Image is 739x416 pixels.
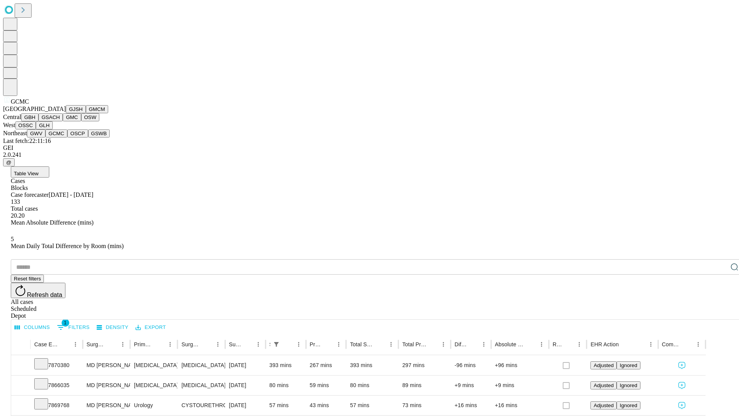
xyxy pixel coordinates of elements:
button: Menu [478,339,489,350]
span: GCMC [11,98,29,105]
button: Expand [15,399,27,413]
span: Adjusted [594,382,614,388]
button: Sort [525,339,536,350]
span: Ignored [620,362,637,368]
button: Sort [323,339,333,350]
button: Menu [293,339,304,350]
button: Menu [333,339,344,350]
div: [MEDICAL_DATA] [134,376,174,395]
button: Reset filters [11,275,44,283]
button: Select columns [13,322,52,334]
div: [DATE] [229,376,262,395]
span: Mean Daily Total Difference by Room (mins) [11,243,124,249]
button: Sort [202,339,212,350]
div: 393 mins [269,356,302,375]
span: Adjusted [594,362,614,368]
span: 133 [11,198,20,205]
button: Sort [283,339,293,350]
button: OSSC [15,121,36,129]
div: -96 mins [455,356,487,375]
button: OSCP [67,129,88,138]
button: Sort [375,339,386,350]
span: @ [6,159,12,165]
div: Absolute Difference [495,341,525,347]
button: Show filters [271,339,282,350]
button: Adjusted [590,401,617,409]
span: 1 [62,319,69,327]
span: 20.20 [11,212,25,219]
span: Ignored [620,403,637,408]
button: Adjusted [590,381,617,389]
div: 89 mins [402,376,447,395]
button: @ [3,158,15,166]
button: GMC [63,113,81,121]
button: Table View [11,166,49,178]
div: Predicted In Room Duration [310,341,322,347]
span: West [3,122,15,128]
div: 267 mins [310,356,343,375]
button: Sort [154,339,165,350]
button: Menu [165,339,176,350]
button: Export [134,322,168,334]
div: MD [PERSON_NAME] [PERSON_NAME] [87,396,126,415]
div: Urology [134,396,174,415]
span: Case forecaster [11,191,48,198]
button: GBH [21,113,38,121]
div: +16 mins [455,396,487,415]
span: Last fetch: 22:11:16 [3,138,51,144]
div: EHR Action [590,341,619,347]
div: 297 mins [402,356,447,375]
div: +9 mins [495,376,545,395]
div: 57 mins [269,396,302,415]
button: Menu [438,339,449,350]
button: Menu [253,339,264,350]
div: Difference [455,341,467,347]
button: GSACH [38,113,63,121]
button: Menu [574,339,585,350]
div: 80 mins [269,376,302,395]
button: GJSH [66,105,86,113]
button: Show filters [55,321,92,334]
div: Surgery Date [229,341,241,347]
div: Resolved in EHR [553,341,563,347]
button: Menu [70,339,81,350]
div: 57 mins [350,396,395,415]
div: Case Epic Id [34,341,59,347]
button: Sort [59,339,70,350]
div: 2.0.241 [3,151,736,158]
div: [MEDICAL_DATA] [134,356,174,375]
span: Mean Absolute Difference (mins) [11,219,94,226]
button: Sort [468,339,478,350]
span: Reset filters [14,276,41,282]
button: Density [95,322,130,334]
div: 7869768 [34,396,79,415]
button: Menu [536,339,547,350]
button: GLH [36,121,52,129]
div: Primary Service [134,341,153,347]
span: Northeast [3,130,27,136]
button: Menu [386,339,396,350]
span: Central [3,114,21,120]
div: MD [PERSON_NAME] [PERSON_NAME] [87,356,126,375]
div: 59 mins [310,376,343,395]
button: OSW [81,113,100,121]
button: GCMC [45,129,67,138]
div: 80 mins [350,376,395,395]
span: 5 [11,236,14,242]
button: Sort [563,339,574,350]
button: Sort [682,339,693,350]
div: +16 mins [495,396,545,415]
button: Adjusted [590,361,617,369]
button: Menu [693,339,704,350]
div: Surgeon Name [87,341,106,347]
div: Surgery Name [181,341,201,347]
div: [MEDICAL_DATA] BYPASS GRAFT USING ARTERY 1 GRAFT [181,356,221,375]
span: Refresh data [27,292,62,298]
button: Sort [242,339,253,350]
div: 43 mins [310,396,343,415]
button: GWV [27,129,45,138]
button: Sort [620,339,630,350]
div: Total Scheduled Duration [350,341,374,347]
div: 1 active filter [271,339,282,350]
